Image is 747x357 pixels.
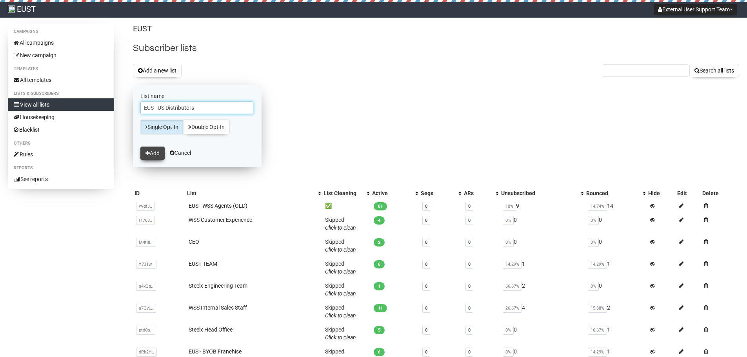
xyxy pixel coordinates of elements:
[654,4,737,15] button: External User Support Team
[136,238,155,247] span: M4tl8..
[183,120,230,134] a: Double Opt-In
[374,282,385,290] span: 1
[325,326,356,341] span: Skipped
[588,216,599,225] span: 0%
[371,188,420,199] th: Active: No sort applied, activate to apply an ascending sort
[648,189,674,197] div: Hide
[425,350,427,355] a: 0
[586,189,639,197] div: Bounced
[425,240,427,245] a: 0
[374,260,385,268] span: 6
[325,334,356,341] a: Click to clean
[588,348,607,357] span: 14.29%
[500,188,585,199] th: Unsubscribed: No sort applied, activate to apply an ascending sort
[503,326,514,335] span: 0%
[425,218,427,223] a: 0
[134,189,184,197] div: ID
[140,120,184,134] a: Single Opt-In
[8,64,114,74] li: Templates
[8,123,114,136] a: Blacklist
[585,301,647,323] td: 2
[133,24,739,34] p: EUST
[322,199,371,213] td: ✅
[189,217,252,223] a: WSS Customer Experience
[500,213,585,235] td: 0
[462,188,500,199] th: ARs: No sort applied, activate to apply an ascending sort
[689,64,739,77] button: Search all lists
[588,238,599,247] span: 0%
[8,5,15,13] img: 9.png
[324,189,363,197] div: List Cleaning
[464,189,492,197] div: ARs
[136,216,155,225] span: r1763..
[189,261,217,267] a: EUST TEAM
[136,282,156,291] span: q4xQq..
[136,304,156,313] span: a7QyL..
[374,348,385,356] span: 6
[170,150,191,156] a: Cancel
[8,98,114,111] a: View all lists
[468,306,471,311] a: 0
[425,284,427,289] a: 0
[500,279,585,301] td: 2
[503,202,516,211] span: 10%
[136,326,155,335] span: ptdCs..
[500,323,585,344] td: 0
[585,257,647,279] td: 1
[585,323,647,344] td: 1
[8,36,114,49] a: All campaigns
[468,240,471,245] a: 0
[8,49,114,62] a: New campaign
[136,348,157,357] span: dRh2H..
[468,284,471,289] a: 0
[425,306,427,311] a: 0
[588,304,607,313] span: 15.38%
[187,189,314,197] div: List
[189,239,199,245] a: CEO
[585,199,647,213] td: 14
[585,235,647,257] td: 0
[425,262,427,267] a: 0
[503,282,522,291] span: 66.67%
[588,282,599,291] span: 0%
[500,235,585,257] td: 0
[189,348,242,355] a: EUS - BYOB Franchise
[701,188,739,199] th: Delete: No sort applied, sorting is disabled
[325,312,356,319] a: Click to clean
[468,328,471,333] a: 0
[140,101,253,114] input: The name of your new list
[419,188,462,199] th: Segs: No sort applied, activate to apply an ascending sort
[325,239,356,253] span: Skipped
[325,217,356,231] span: Skipped
[503,260,522,269] span: 14.29%
[133,41,739,55] h2: Subscriber lists
[322,188,371,199] th: List Cleaning: No sort applied, activate to apply an ascending sort
[647,188,676,199] th: Hide: No sort applied, sorting is disabled
[585,279,647,301] td: 0
[374,326,385,334] span: 5
[468,262,471,267] a: 0
[702,189,738,197] div: Delete
[136,202,155,211] span: vVdfJ..
[189,326,233,333] a: Steelx Head Office
[503,304,522,313] span: 26.67%
[468,204,471,209] a: 0
[8,89,114,98] li: Lists & subscribers
[189,304,247,311] a: WSS Internal Sales Staff
[325,246,356,253] a: Click to clean
[425,204,427,209] a: 0
[8,111,114,123] a: Housekeeping
[8,148,114,161] a: Rules
[500,257,585,279] td: 1
[588,326,607,335] span: 16.67%
[8,173,114,185] a: See reports
[500,301,585,323] td: 4
[501,189,577,197] div: Unsubscribed
[189,283,247,289] a: Steelx Engineering Team
[585,213,647,235] td: 0
[325,225,356,231] a: Click to clean
[189,203,247,209] a: EUS - WSS Agents (OLD)
[676,188,701,199] th: Edit: No sort applied, sorting is disabled
[500,199,585,213] td: 9
[468,350,471,355] a: 0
